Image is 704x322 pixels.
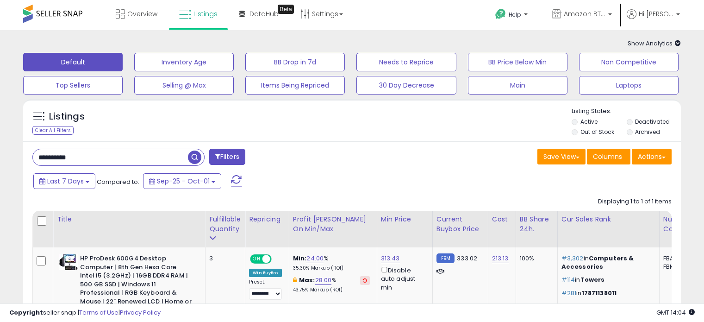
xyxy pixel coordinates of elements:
[209,254,238,263] div: 3
[520,215,554,234] div: BB Share 24h.
[492,254,509,263] a: 213.13
[468,76,567,95] button: Main
[656,308,695,317] span: 2025-10-14 14:04 GMT
[593,152,622,161] span: Columns
[561,215,655,224] div: Cur Sales Rank
[120,308,161,317] a: Privacy Policy
[509,11,521,19] span: Help
[79,308,118,317] a: Terms of Use
[381,254,400,263] a: 313.43
[561,276,652,284] p: in
[520,254,550,263] div: 100%
[293,287,370,293] p: 43.75% Markup (ROI)
[249,269,282,277] div: Win BuyBox
[572,107,681,116] p: Listing States:
[9,309,161,317] div: seller snap | |
[9,308,43,317] strong: Copyright
[209,215,241,234] div: Fulfillable Quantity
[278,5,294,14] div: Tooltip anchor
[628,39,681,48] span: Show Analytics
[23,53,123,71] button: Default
[561,254,584,263] span: #3,302
[561,289,577,297] span: #281
[293,254,307,263] b: Min:
[488,1,537,30] a: Help
[457,254,477,263] span: 333.02
[639,9,673,19] span: Hi [PERSON_NAME]
[80,254,193,317] b: HP ProDesk 600G4 Desktop Computer | 8th Gen Hexa Core Intel i5 (3.2GHz) | 16GB DDR4 RAM | 500 GB ...
[635,128,660,136] label: Archived
[587,149,630,164] button: Columns
[561,275,575,284] span: #114
[32,126,74,135] div: Clear All Filters
[598,197,672,206] div: Displaying 1 to 1 of 1 items
[157,177,210,186] span: Sep-25 - Oct-01
[356,53,456,71] button: Needs to Reprice
[436,215,484,234] div: Current Buybox Price
[23,76,123,95] button: Top Sellers
[293,254,370,271] div: %
[561,289,652,297] p: in
[251,255,262,263] span: ON
[245,53,345,71] button: BB Drop in 7d
[356,76,456,95] button: 30 Day Decrease
[134,76,234,95] button: Selling @ Max
[143,173,221,189] button: Sep-25 - Oct-01
[33,173,95,189] button: Last 7 Days
[632,149,672,164] button: Actions
[299,276,315,284] b: Max:
[381,265,425,292] div: Disable auto adjust min
[635,118,670,126] label: Deactivated
[627,9,680,30] a: Hi [PERSON_NAME]
[293,215,373,234] div: Profit [PERSON_NAME] on Min/Max
[579,53,679,71] button: Non Competitive
[59,254,78,270] img: 41Il8laAYwL._SL40_.jpg
[663,215,697,234] div: Num of Comp.
[293,265,370,271] p: 35.30% Markup (ROI)
[249,215,285,224] div: Repricing
[249,9,279,19] span: DataHub
[315,276,332,285] a: 28.00
[579,76,679,95] button: Laptops
[47,177,84,186] span: Last 7 Days
[127,9,157,19] span: Overview
[580,128,614,136] label: Out of Stock
[293,276,370,293] div: %
[270,255,285,263] span: OFF
[306,254,324,263] a: 24.00
[134,53,234,71] button: Inventory Age
[57,215,201,224] div: Title
[245,76,345,95] button: Items Being Repriced
[580,118,598,126] label: Active
[580,275,605,284] span: Towers
[381,215,429,224] div: Min Price
[564,9,605,19] span: Amazon BTG
[289,211,377,247] th: The percentage added to the cost of goods (COGS) that forms the calculator for Min & Max prices.
[468,53,567,71] button: BB Price Below Min
[582,289,617,297] span: 17871138011
[663,263,694,271] div: FBM: 0
[209,149,245,165] button: Filters
[49,110,85,123] h5: Listings
[561,254,634,271] span: Computers & Accessories
[193,9,218,19] span: Listings
[97,177,139,186] span: Compared to:
[537,149,586,164] button: Save View
[436,253,455,263] small: FBM
[561,254,652,271] p: in
[249,279,282,300] div: Preset:
[492,215,512,224] div: Cost
[663,254,694,263] div: FBA: 0
[495,8,506,20] i: Get Help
